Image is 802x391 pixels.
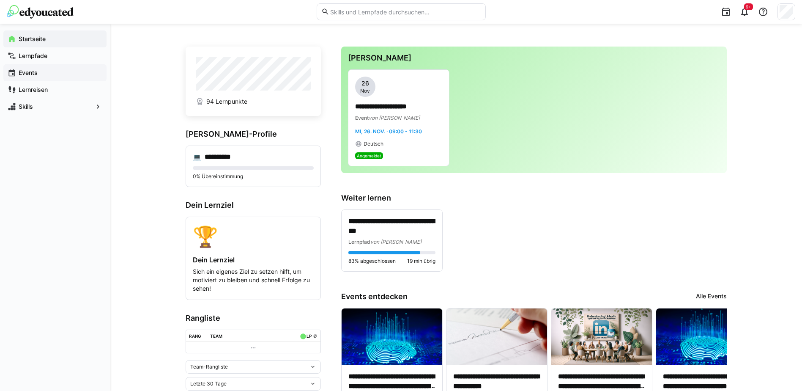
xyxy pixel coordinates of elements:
[307,333,312,339] div: LP
[190,380,227,387] span: Letzte 30 Tage
[341,193,727,203] h3: Weiter lernen
[329,8,481,16] input: Skills und Lernpfade durchsuchen…
[348,258,396,264] span: 83% abgeschlossen
[206,97,247,106] span: 94 Lernpunkte
[746,4,751,9] span: 9+
[360,88,370,94] span: Nov
[342,308,442,365] img: image
[364,140,383,147] span: Deutsch
[370,239,422,245] span: von [PERSON_NAME]
[193,153,201,161] div: 💻️
[369,115,420,121] span: von [PERSON_NAME]
[361,79,369,88] span: 26
[348,239,370,245] span: Lernpfad
[189,333,201,339] div: Rang
[193,173,314,180] p: 0% Übereinstimmung
[190,363,228,370] span: Team-Rangliste
[446,308,547,365] img: image
[407,258,435,264] span: 19 min übrig
[355,128,422,135] span: Mi, 26. Nov. · 09:00 - 11:30
[193,256,314,264] h4: Dein Lernziel
[193,224,314,249] div: 🏆
[355,115,369,121] span: Event
[357,153,381,158] span: Angemeldet
[186,201,321,210] h3: Dein Lernziel
[193,267,314,293] p: Sich ein eigenes Ziel zu setzen hilft, um motiviert zu bleiben und schnell Erfolge zu sehen!
[348,53,720,63] h3: [PERSON_NAME]
[551,308,652,365] img: image
[186,314,321,323] h3: Rangliste
[186,129,321,139] h3: [PERSON_NAME]-Profile
[656,308,757,365] img: image
[341,292,408,301] h3: Events entdecken
[210,333,222,339] div: Team
[313,332,317,339] a: ø
[696,292,727,301] a: Alle Events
